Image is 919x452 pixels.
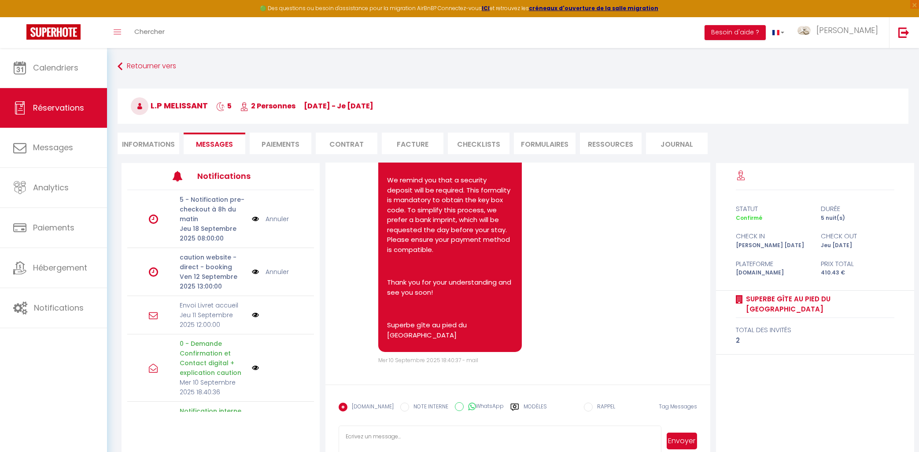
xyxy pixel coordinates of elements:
[33,222,74,233] span: Paiements
[593,403,615,412] label: RAPPEL
[736,214,762,222] span: Confirmé
[646,133,708,154] li: Journal
[667,433,697,449] button: Envoyer
[7,4,33,30] button: Ouvrir le widget de chat LiveChat
[33,62,78,73] span: Calendriers
[252,311,259,319] img: NO IMAGE
[216,101,232,111] span: 5
[180,378,246,397] p: Mer 10 Septembre 2025 18:40:36
[304,101,373,111] span: [DATE] - je [DATE]
[252,364,259,371] img: NO IMAGE
[33,182,69,193] span: Analytics
[34,302,84,313] span: Notifications
[197,166,275,186] h3: Notifications
[134,27,165,36] span: Chercher
[266,214,289,224] a: Annuler
[580,133,642,154] li: Ressources
[33,102,84,113] span: Réservations
[387,320,513,340] p: Superbe gîte au pied du [GEOGRAPHIC_DATA]
[33,142,73,153] span: Messages
[815,241,900,250] div: Jeu [DATE]
[266,267,289,277] a: Annuler
[730,259,815,269] div: Plateforme
[409,403,448,412] label: NOTE INTERNE
[387,278,513,297] p: Thank you for your understanding and see you soon!
[26,24,81,40] img: Super Booking
[180,272,246,291] p: Ven 12 Septembre 2025 13:00:00
[743,294,894,315] a: Superbe gîte au pied du [GEOGRAPHIC_DATA]
[240,101,295,111] span: 2 Personnes
[180,252,246,272] p: caution website - direct - booking
[448,133,509,154] li: CHECKLISTS
[659,403,697,410] span: Tag Messages
[128,17,171,48] a: Chercher
[252,214,259,224] img: NO IMAGE
[118,133,179,154] li: Informations
[815,269,900,277] div: 410.43 €
[464,402,504,412] label: WhatsApp
[33,262,87,273] span: Hébergement
[815,231,900,241] div: check out
[180,300,246,310] p: Envoi Livret accueil
[730,241,815,250] div: [PERSON_NAME] [DATE]
[815,214,900,222] div: 5 nuit(s)
[180,339,246,378] p: 0 - Demande Confirmation et Contact digital + explication caution
[730,231,815,241] div: check in
[791,17,889,48] a: ... [PERSON_NAME]
[730,204,815,214] div: statut
[250,133,311,154] li: Paiements
[118,59,908,74] a: Retourner vers
[898,27,909,38] img: logout
[736,335,894,346] div: 2
[316,133,377,154] li: Contrat
[730,269,815,277] div: [DOMAIN_NAME]
[347,403,394,412] label: [DOMAIN_NAME]
[180,406,246,426] p: Notification interne prestataire
[797,26,811,35] img: ...
[131,100,208,111] span: L.P Melissant
[529,4,658,12] a: créneaux d'ouverture de la salle migration
[196,139,233,149] span: Messages
[882,412,912,445] iframe: Chat
[815,259,900,269] div: Prix total
[482,4,490,12] a: ICI
[815,204,900,214] div: durée
[387,175,513,255] p: We remind you that a security deposit will be required. This formality is mandatory to obtain the...
[514,133,576,154] li: FORMULAIRES
[524,403,547,418] label: Modèles
[180,195,246,224] p: 5 - Notification pre-checkout à 8h du matin
[378,356,478,364] span: Mer 10 Septembre 2025 18:40:37 - mail
[736,325,894,335] div: total des invités
[180,310,246,330] p: Jeu 11 Septembre 2025 12:00:00
[816,25,878,36] span: [PERSON_NAME]
[252,267,259,277] img: NO IMAGE
[705,25,766,40] button: Besoin d'aide ?
[180,224,246,243] p: Jeu 18 Septembre 2025 08:00:00
[382,133,443,154] li: Facture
